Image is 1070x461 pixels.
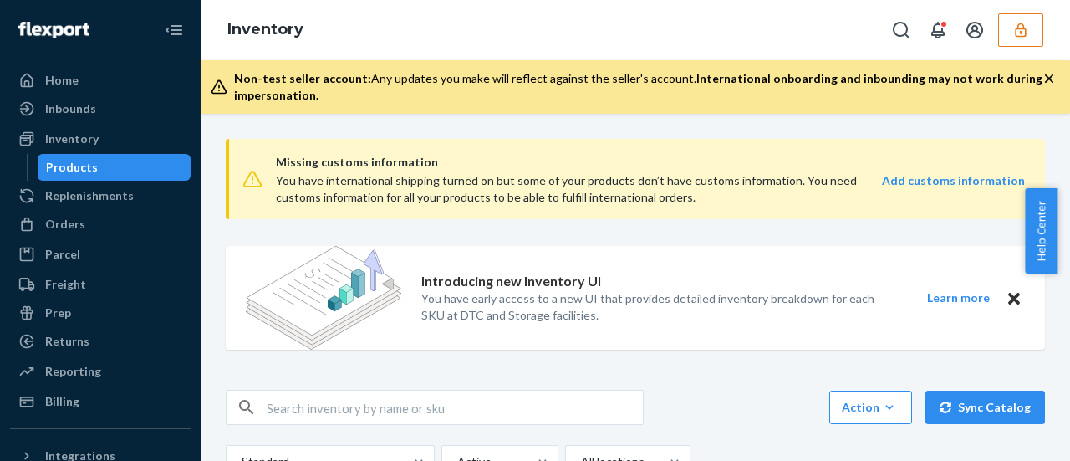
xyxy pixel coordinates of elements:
[10,67,191,94] a: Home
[157,13,191,47] button: Close Navigation
[38,154,191,181] a: Products
[1003,288,1025,309] button: Close
[958,13,991,47] button: Open account menu
[45,363,101,380] div: Reporting
[10,271,191,298] a: Freight
[276,172,875,206] div: You have international shipping turned on but some of your products don’t have customs informatio...
[45,216,85,233] div: Orders
[925,391,1045,424] button: Sync Catalog
[421,290,896,324] p: You have early access to a new UI that provides detailed inventory breakdown for each SKU at DTC ...
[1025,188,1057,274] button: Help Center
[267,391,643,424] input: Search inventory by name or sku
[10,241,191,268] a: Parcel
[45,187,134,204] div: Replenishments
[234,71,371,85] span: Non-test seller account:
[45,246,80,263] div: Parcel
[421,272,601,291] p: Introducing new Inventory UI
[45,276,86,293] div: Freight
[234,70,1043,104] div: Any updates you make will reflect against the seller's account.
[10,125,191,152] a: Inventory
[214,6,317,54] ol: breadcrumbs
[45,305,71,321] div: Prep
[10,328,191,355] a: Returns
[45,131,99,147] div: Inventory
[921,13,955,47] button: Open notifications
[964,411,1053,453] iframe: Opens a widget where you can chat to one of our agents
[276,152,1025,172] span: Missing customs information
[882,173,1025,187] strong: Add customs information
[10,358,191,385] a: Reporting
[882,172,1025,206] a: Add customs information
[10,95,191,122] a: Inbounds
[45,333,89,350] div: Returns
[227,20,303,38] a: Inventory
[916,288,1000,309] button: Learn more
[884,13,918,47] button: Open Search Box
[45,72,79,89] div: Home
[10,211,191,238] a: Orders
[10,388,191,415] a: Billing
[10,182,191,209] a: Replenishments
[842,399,899,416] div: Action
[45,393,79,410] div: Billing
[46,159,98,176] div: Products
[246,246,401,350] img: new-reports-banner-icon.82668bd98b6a51aee86340f2a7b77ae3.png
[829,391,912,424] button: Action
[18,22,89,38] img: Flexport logo
[10,300,191,326] a: Prep
[45,100,96,117] div: Inbounds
